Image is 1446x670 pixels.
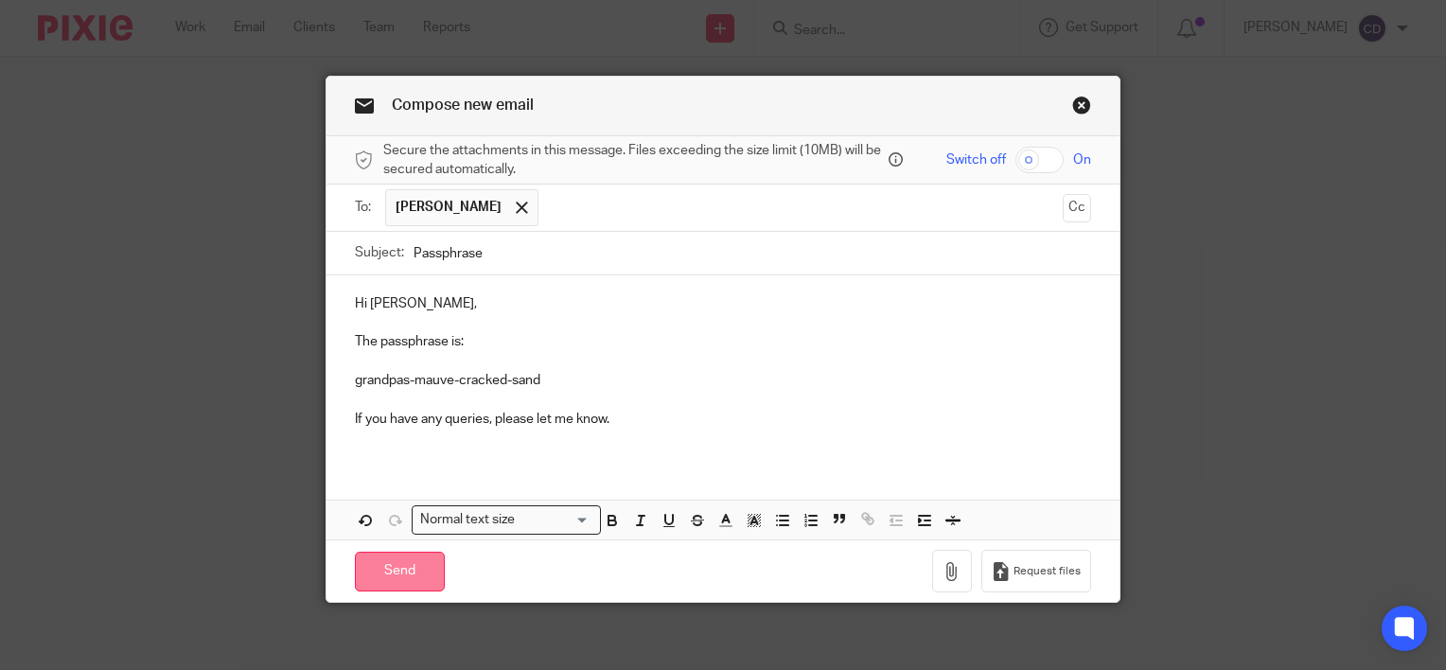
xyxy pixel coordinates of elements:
[355,371,1091,390] p: grandpas-mauve-cracked-sand
[416,510,520,530] span: Normal text size
[355,294,1091,313] p: Hi [PERSON_NAME],
[355,410,1091,429] p: If you have any queries, please let me know.
[1063,194,1091,222] button: Cc
[355,198,376,217] label: To:
[981,550,1091,592] button: Request files
[946,150,1006,169] span: Switch off
[392,97,534,113] span: Compose new email
[412,505,601,535] div: Search for option
[396,198,502,217] span: [PERSON_NAME]
[355,332,1091,351] p: The passphrase is:
[355,243,404,262] label: Subject:
[383,141,884,180] span: Secure the attachments in this message. Files exceeding the size limit (10MB) will be secured aut...
[1072,96,1091,121] a: Close this dialog window
[355,552,445,592] input: Send
[1073,150,1091,169] span: On
[1014,564,1081,579] span: Request files
[521,510,590,530] input: Search for option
